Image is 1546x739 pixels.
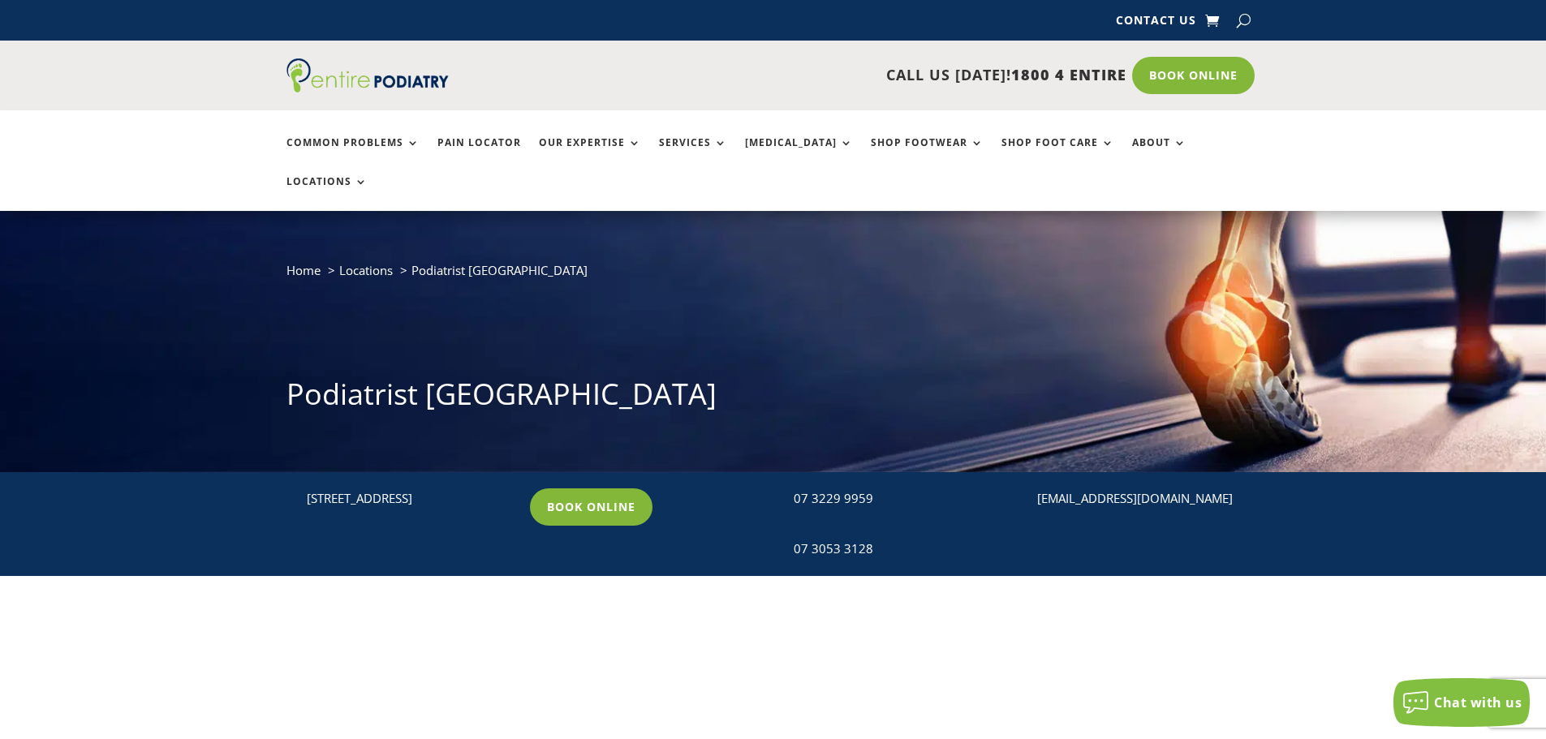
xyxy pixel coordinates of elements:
[307,488,515,509] p: [STREET_ADDRESS]
[794,539,1002,560] div: 07 3053 3128
[530,488,652,526] a: Book Online
[511,65,1126,86] p: CALL US [DATE]!
[1434,694,1522,711] span: Chat with us
[1001,137,1114,172] a: Shop Foot Care
[871,137,984,172] a: Shop Footwear
[1037,490,1233,506] a: [EMAIL_ADDRESS][DOMAIN_NAME]
[1116,15,1196,32] a: Contact Us
[794,488,1002,509] div: 07 3229 9959
[286,262,321,278] a: Home
[286,79,449,96] a: Entire Podiatry
[539,137,641,172] a: Our Expertise
[286,137,420,172] a: Common Problems
[1393,678,1530,727] button: Chat with us
[339,262,393,278] a: Locations
[1132,137,1186,172] a: About
[411,262,588,278] span: Podiatrist [GEOGRAPHIC_DATA]
[286,176,368,211] a: Locations
[286,374,1260,423] h1: Podiatrist [GEOGRAPHIC_DATA]
[437,137,521,172] a: Pain Locator
[286,58,449,92] img: logo (1)
[745,137,853,172] a: [MEDICAL_DATA]
[286,260,1260,293] nav: breadcrumb
[1011,65,1126,84] span: 1800 4 ENTIRE
[659,137,727,172] a: Services
[1132,57,1255,94] a: Book Online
